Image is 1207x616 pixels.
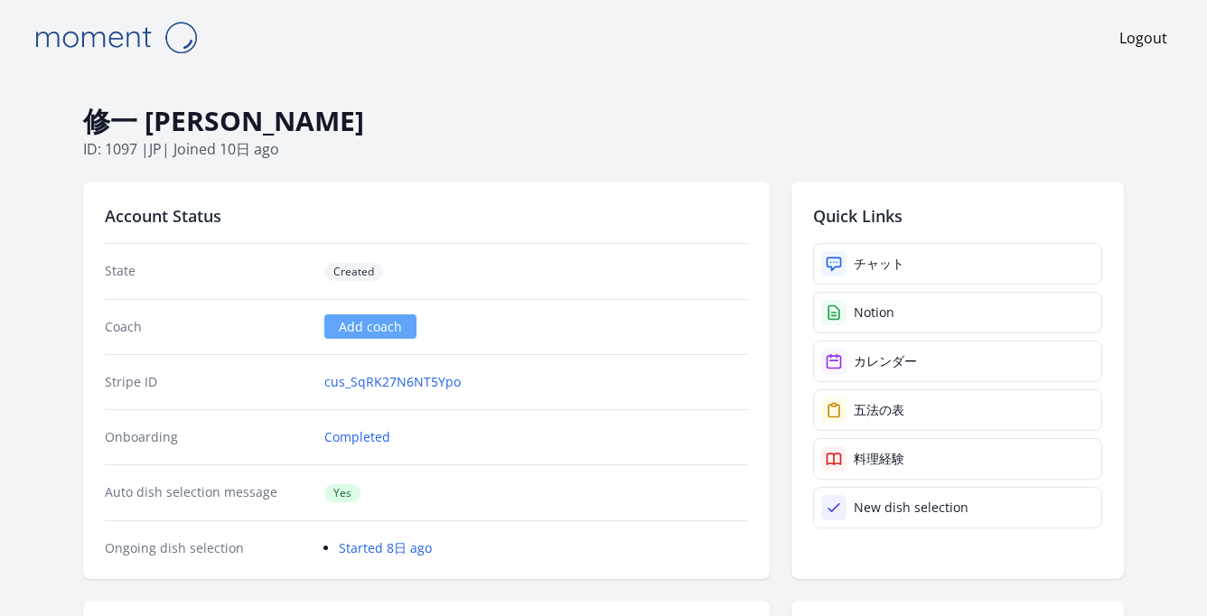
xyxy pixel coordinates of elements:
div: 五法の表 [854,401,904,419]
a: New dish selection [813,487,1102,528]
h2: Quick Links [813,203,1102,229]
a: 五法の表 [813,389,1102,431]
dt: Onboarding [105,428,310,446]
span: jp [149,139,162,159]
div: カレンダー [854,352,917,370]
h1: 修一 [PERSON_NAME] [83,104,1124,138]
img: Moment [25,14,206,61]
h2: Account Status [105,203,748,229]
div: 料理経験 [854,450,904,468]
p: ID: 1097 | | Joined 10日 ago [83,138,1124,160]
span: Yes [324,484,360,502]
dt: Stripe ID [105,373,310,391]
div: New dish selection [854,499,968,517]
dt: Coach [105,318,310,336]
a: Completed [324,428,390,446]
a: 料理経験 [813,438,1102,480]
div: Notion [854,303,894,322]
span: Created [324,263,383,281]
dt: State [105,262,310,281]
dt: Ongoing dish selection [105,539,310,557]
a: cus_SqRK27N6NT5Ypo [324,373,461,391]
dt: Auto dish selection message [105,483,310,502]
a: カレンダー [813,341,1102,382]
a: チャット [813,243,1102,285]
div: チャット [854,255,904,273]
a: Notion [813,292,1102,333]
a: Add coach [324,314,416,339]
a: Logout [1119,27,1167,49]
a: Started 8日 ago [339,539,432,556]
